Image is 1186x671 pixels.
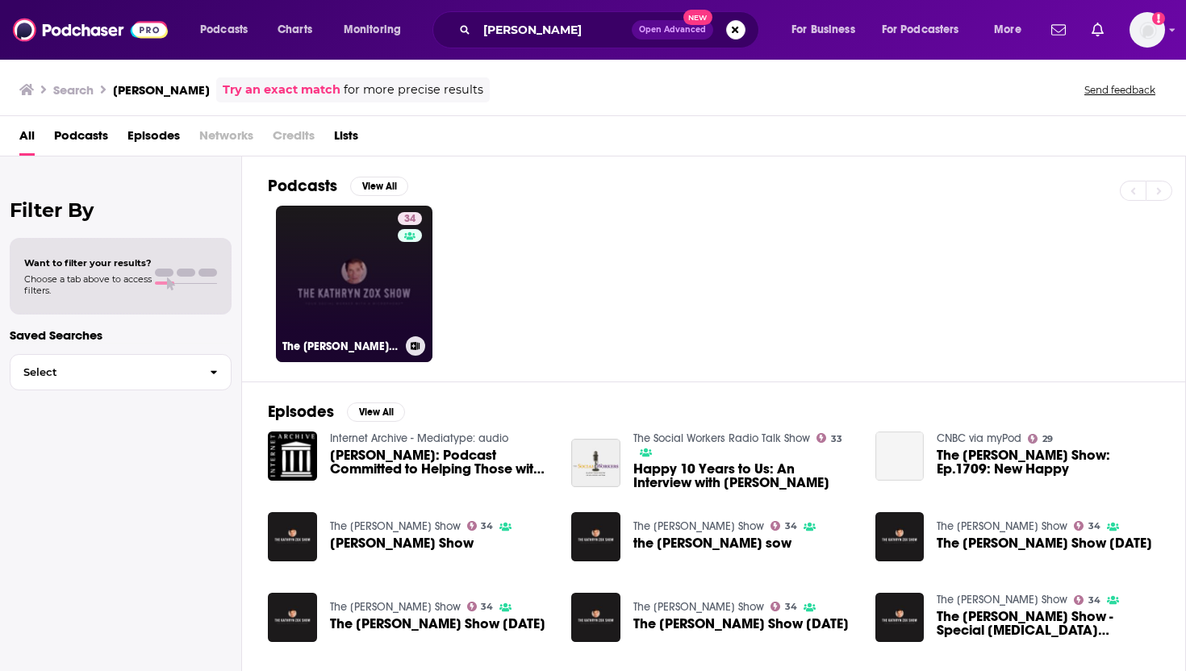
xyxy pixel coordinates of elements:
span: Logged in as LaurenSWPR [1130,12,1165,48]
span: 34 [404,211,416,227]
span: More [994,19,1021,41]
span: [PERSON_NAME] Show [330,536,474,550]
a: 34The [PERSON_NAME] Show [276,206,432,362]
span: 34 [785,603,797,611]
a: Try an exact match [223,81,340,99]
span: 34 [785,523,797,530]
button: open menu [871,17,983,43]
span: Podcasts [200,19,248,41]
a: Charts [267,17,322,43]
span: Choose a tab above to access filters. [24,273,152,296]
a: 29 [1028,434,1053,444]
a: The Kathryn Zox Show [633,519,764,533]
button: open menu [189,17,269,43]
span: Episodes [127,123,180,156]
input: Search podcasts, credits, & more... [477,17,632,43]
p: Saved Searches [10,327,232,343]
button: Open AdvancedNew [632,20,713,40]
img: the kathryn zox sow [571,512,620,561]
span: for more precise results [344,81,483,99]
span: Select [10,367,197,377]
button: Send feedback [1080,83,1160,97]
span: The [PERSON_NAME] Show: Ep.1709: New Happy [937,448,1159,476]
span: Want to filter your results? [24,257,152,269]
a: 34 [398,212,422,225]
button: Select [10,354,232,390]
img: Kathryn Zox Show [268,512,317,561]
span: 34 [1088,523,1100,530]
button: View All [347,402,405,422]
a: The Kathryn Zox Show [937,593,1067,606]
a: The Kathryn Zox Show Wednesday, February 15, 2012 [633,617,849,631]
span: Happy 10 Years to Us: An Interview with [PERSON_NAME] [633,462,856,490]
span: The [PERSON_NAME] Show - Special [MEDICAL_DATA] Presentation! [937,610,1159,637]
span: 33 [831,436,842,443]
h3: The [PERSON_NAME] Show [282,340,399,353]
a: PodcastsView All [268,176,408,196]
span: [PERSON_NAME]: Podcast Committed to Helping Those with Disabilities [330,448,553,476]
a: Kathryn Zox: Podcast Committed to Helping Those with Disabilities [330,448,553,476]
a: All [19,123,35,156]
button: Show profile menu [1130,12,1165,48]
a: The Kathryn Zox Show Wednesday, February 29, 2012 [937,536,1152,550]
a: Show notifications dropdown [1045,16,1072,44]
h2: Episodes [268,402,334,422]
img: The Kathryn Zox Show Wednesday, February 15, 2012 [571,593,620,642]
span: 34 [1088,597,1100,604]
a: the kathryn zox sow [633,536,791,550]
div: Search podcasts, credits, & more... [448,11,775,48]
a: 34 [770,602,797,611]
img: Podchaser - Follow, Share and Rate Podcasts [13,15,168,45]
span: 34 [481,603,493,611]
a: 34 [467,602,494,611]
img: User Profile [1130,12,1165,48]
a: EpisodesView All [268,402,405,422]
a: The Kathryn Zox Show: Ep.1709: New Happy [937,448,1159,476]
a: 34 [467,521,494,531]
span: 29 [1042,436,1053,443]
img: The Kathryn Zox Show Wednesday, February 29, 2012 [875,512,925,561]
span: New [683,10,712,25]
a: Podcasts [54,123,108,156]
span: The [PERSON_NAME] Show [DATE] [633,617,849,631]
button: open menu [780,17,875,43]
span: the [PERSON_NAME] sow [633,536,791,550]
a: Lists [334,123,358,156]
img: Happy 10 Years to Us: An Interview with Kathryn Zox [571,439,620,488]
img: The Kathryn Zox Show Wednesday, June 1, 2011 [268,593,317,642]
a: Show notifications dropdown [1085,16,1110,44]
a: The Kathryn Zox Show - Special Encore Presentation! [937,610,1159,637]
a: The Kathryn Zox Show Wednesday, June 1, 2011 [330,617,545,631]
img: Kathryn Zox: Podcast Committed to Helping Those with Disabilities [268,431,317,481]
a: 34 [1074,595,1100,605]
a: The Kathryn Zox Show [633,600,764,614]
a: Internet Archive - Mediatype: audio [330,431,508,445]
img: The Kathryn Zox Show - Special Encore Presentation! [875,593,925,642]
a: CNBC via myPod [937,431,1021,445]
span: The [PERSON_NAME] Show [DATE] [937,536,1152,550]
span: The [PERSON_NAME] Show [DATE] [330,617,545,631]
button: open menu [983,17,1042,43]
svg: Add a profile image [1152,12,1165,25]
span: For Business [791,19,855,41]
a: Happy 10 Years to Us: An Interview with Kathryn Zox [633,462,856,490]
a: The Social Workers Radio Talk Show [633,431,810,445]
a: The Kathryn Zox Show [937,519,1067,533]
a: 34 [770,521,797,531]
h3: Search [53,82,94,98]
h2: Filter By [10,198,232,222]
button: open menu [332,17,422,43]
span: Networks [199,123,253,156]
span: Credits [273,123,315,156]
span: Monitoring [344,19,401,41]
